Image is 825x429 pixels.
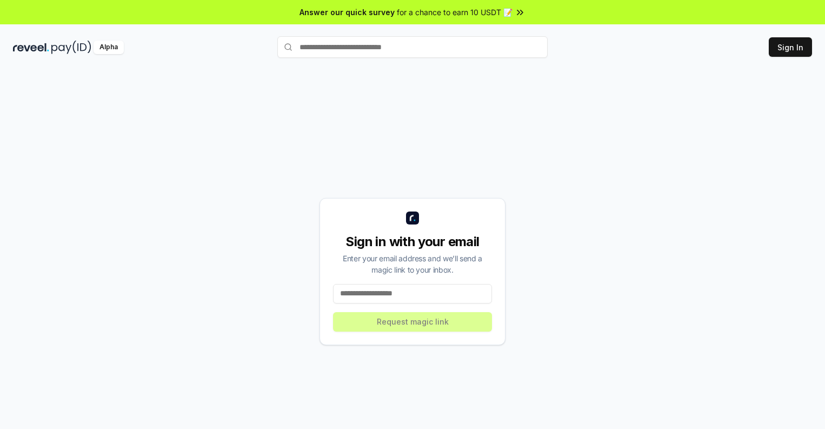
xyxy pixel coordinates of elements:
[333,253,492,275] div: Enter your email address and we’ll send a magic link to your inbox.
[300,6,395,18] span: Answer our quick survey
[769,37,812,57] button: Sign In
[51,41,91,54] img: pay_id
[406,212,419,225] img: logo_small
[94,41,124,54] div: Alpha
[397,6,513,18] span: for a chance to earn 10 USDT 📝
[333,233,492,250] div: Sign in with your email
[13,41,49,54] img: reveel_dark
